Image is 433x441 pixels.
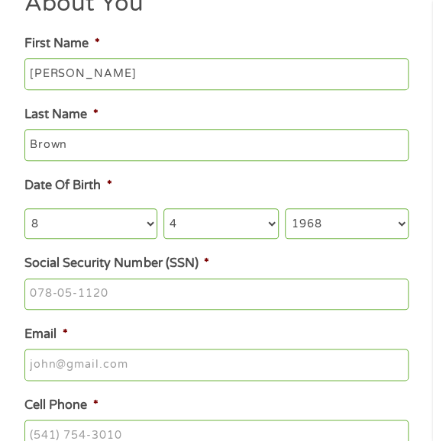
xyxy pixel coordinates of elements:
[24,178,111,194] label: Date Of Birth
[24,58,408,90] input: John
[24,107,98,123] label: Last Name
[24,327,67,343] label: Email
[24,129,408,161] input: Smith
[24,36,99,52] label: First Name
[24,398,98,414] label: Cell Phone
[24,278,408,311] input: 078-05-1120
[24,256,208,272] label: Social Security Number (SSN)
[24,349,408,381] input: john@gmail.com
